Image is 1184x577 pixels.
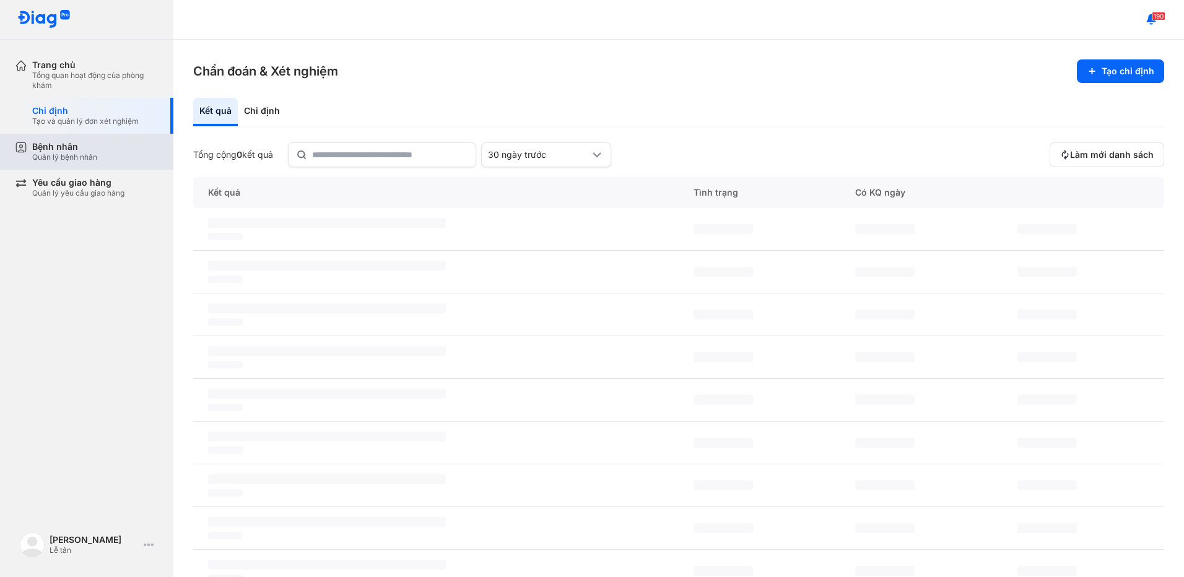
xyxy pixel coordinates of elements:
span: ‌ [855,523,915,533]
span: ‌ [694,566,753,576]
span: ‌ [208,560,446,570]
span: ‌ [694,438,753,448]
img: logo [17,10,71,29]
span: ‌ [855,310,915,319]
button: Tạo chỉ định [1077,59,1164,83]
span: ‌ [1017,480,1077,490]
div: Kết quả [193,177,679,208]
div: Bệnh nhân [32,141,97,152]
span: ‌ [1017,438,1077,448]
span: ‌ [1017,352,1077,362]
h3: Chẩn đoán & Xét nghiệm [193,63,338,80]
span: ‌ [855,395,915,405]
span: ‌ [208,303,446,313]
div: Chỉ định [238,98,286,126]
span: ‌ [694,267,753,277]
span: ‌ [855,267,915,277]
span: ‌ [208,532,243,539]
span: 190 [1152,12,1165,20]
div: Quản lý bệnh nhân [32,152,97,162]
span: ‌ [694,352,753,362]
div: [PERSON_NAME] [50,534,139,545]
div: Tình trạng [679,177,840,208]
div: Có KQ ngày [840,177,1002,208]
span: ‌ [1017,267,1077,277]
span: ‌ [855,352,915,362]
span: ‌ [694,480,753,490]
span: ‌ [855,566,915,576]
span: ‌ [694,224,753,234]
span: ‌ [208,432,446,441]
span: ‌ [694,395,753,405]
span: ‌ [1017,395,1077,405]
span: ‌ [694,523,753,533]
span: ‌ [208,489,243,497]
span: Làm mới danh sách [1070,149,1154,160]
span: ‌ [208,318,243,326]
span: ‌ [1017,310,1077,319]
div: Tổng cộng kết quả [193,149,273,160]
span: ‌ [208,446,243,454]
span: ‌ [208,261,446,271]
span: ‌ [208,517,446,527]
span: ‌ [208,218,446,228]
span: 0 [237,149,242,160]
span: ‌ [208,346,446,356]
span: ‌ [208,361,243,368]
span: ‌ [694,310,753,319]
span: ‌ [208,275,243,283]
div: Tạo và quản lý đơn xét nghiệm [32,116,139,126]
div: Kết quả [193,98,238,126]
span: ‌ [855,438,915,448]
span: ‌ [855,480,915,490]
span: ‌ [208,404,243,411]
div: 30 ngày trước [488,149,590,160]
img: logo [20,532,45,557]
span: ‌ [208,474,446,484]
button: Làm mới danh sách [1050,142,1164,167]
div: Chỉ định [32,105,139,116]
div: Trang chủ [32,59,159,71]
div: Yêu cầu giao hàng [32,177,124,188]
span: ‌ [1017,523,1077,533]
span: ‌ [1017,224,1077,234]
div: Quản lý yêu cầu giao hàng [32,188,124,198]
span: ‌ [1017,566,1077,576]
div: Lễ tân [50,545,139,555]
span: ‌ [208,233,243,240]
span: ‌ [855,224,915,234]
div: Tổng quan hoạt động của phòng khám [32,71,159,90]
span: ‌ [208,389,446,399]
